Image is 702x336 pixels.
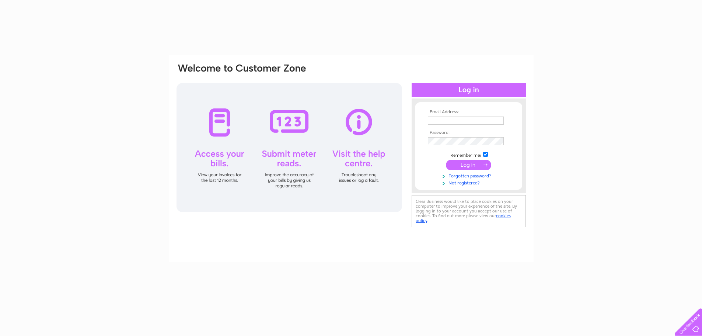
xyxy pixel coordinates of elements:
td: Remember me? [426,151,511,158]
a: cookies policy [416,213,511,223]
a: Not registered? [428,179,511,186]
input: Submit [446,160,491,170]
div: Clear Business would like to place cookies on your computer to improve your experience of the sit... [412,195,526,227]
th: Email Address: [426,110,511,115]
a: Forgotten password? [428,172,511,179]
th: Password: [426,130,511,135]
